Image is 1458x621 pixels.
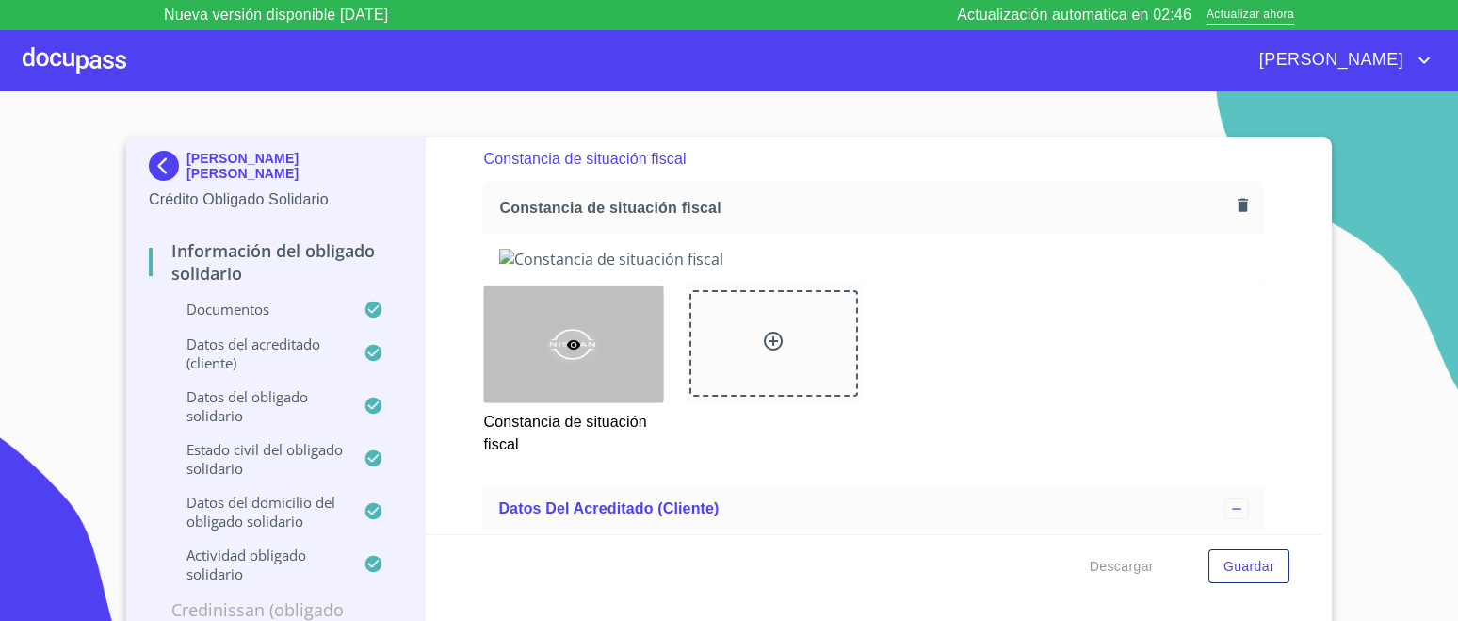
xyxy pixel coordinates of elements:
img: Docupass spot blue [149,151,186,181]
button: Descargar [1082,549,1161,584]
p: Crédito Obligado Solidario [149,188,402,211]
span: Actualizar ahora [1207,6,1294,25]
p: Constancia de situación fiscal [483,403,661,456]
p: Nueva versión disponible [DATE] [164,4,388,26]
p: Datos del obligado solidario [149,387,364,425]
div: [PERSON_NAME] [PERSON_NAME] [149,151,402,188]
button: Guardar [1208,549,1289,584]
p: Datos del Domicilio del Obligado Solidario [149,493,364,531]
span: Datos del acreditado (cliente) [498,500,719,516]
img: Constancia de situación fiscal [499,249,1248,270]
button: account of current user [1245,45,1435,75]
p: Actualización automatica en 02:46 [957,4,1191,26]
p: Datos del acreditado (cliente) [149,335,364,372]
span: [PERSON_NAME] [1245,45,1413,75]
span: Guardar [1223,555,1274,579]
p: [PERSON_NAME] [PERSON_NAME] [186,151,402,181]
p: Información del Obligado Solidario [149,239,402,285]
span: Descargar [1090,555,1154,579]
p: Actividad obligado solidario [149,546,364,583]
span: Constancia de situación fiscal [499,198,1230,218]
p: Documentos [149,300,364,319]
p: Estado civil del obligado solidario [149,440,364,478]
p: Constancia de situación fiscal [483,148,686,171]
div: Datos del acreditado (cliente) [483,486,1264,531]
